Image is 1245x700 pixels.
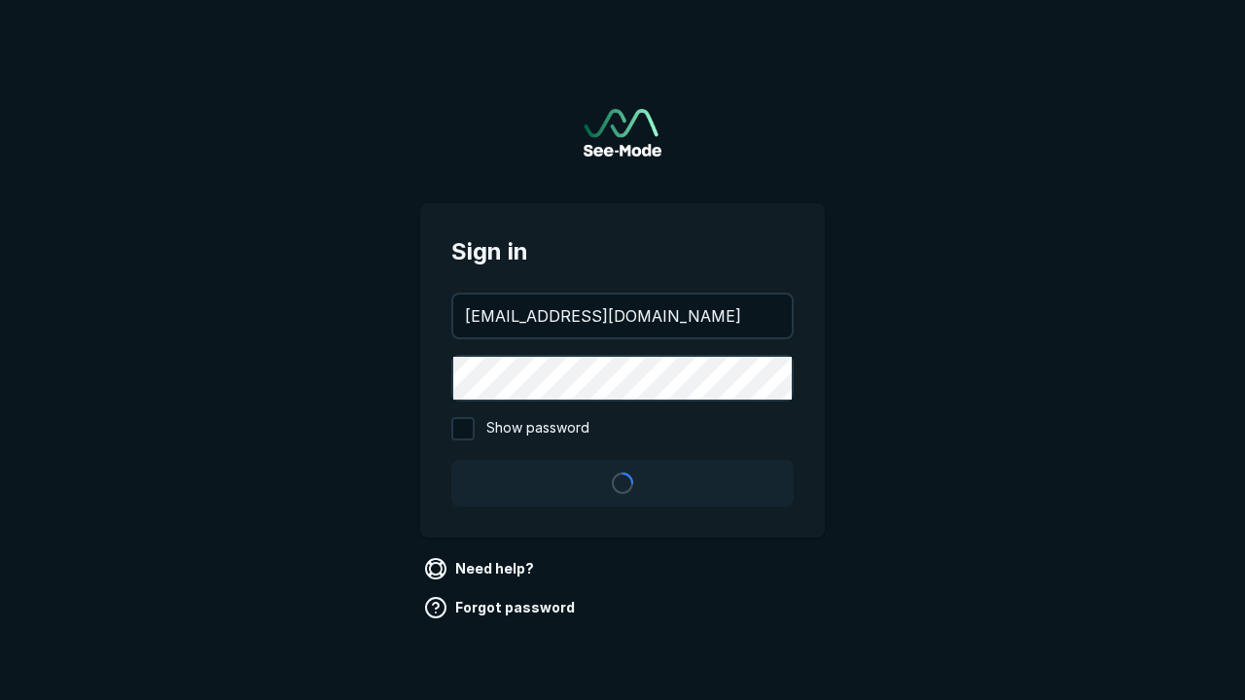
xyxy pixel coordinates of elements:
span: Show password [486,417,589,440]
a: Need help? [420,553,542,584]
img: See-Mode Logo [584,109,661,157]
a: Go to sign in [584,109,661,157]
a: Forgot password [420,592,583,623]
input: your@email.com [453,295,792,337]
span: Sign in [451,234,794,269]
